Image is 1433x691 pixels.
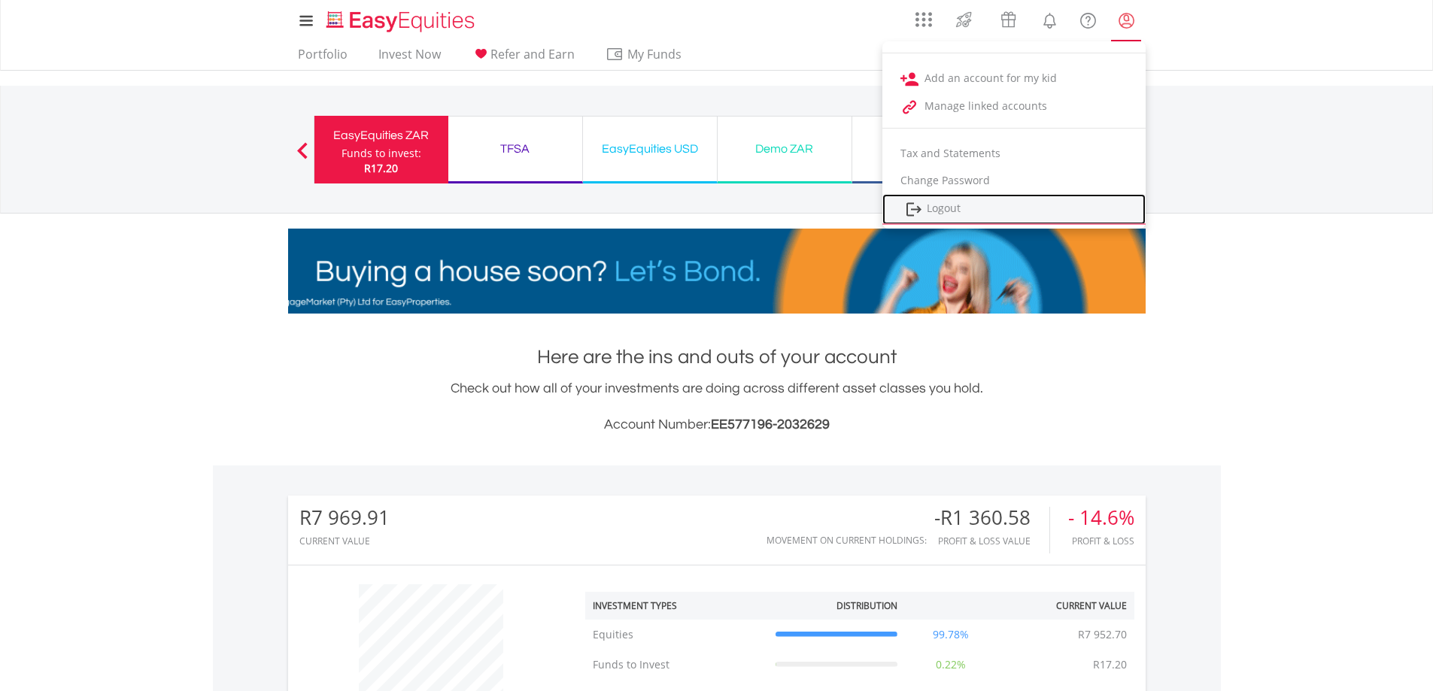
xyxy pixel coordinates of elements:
img: vouchers-v2.svg [996,8,1021,32]
td: R7 952.70 [1070,620,1134,650]
td: 0.22% [905,650,997,680]
div: - 14.6% [1068,507,1134,529]
span: R17.20 [364,161,398,175]
img: grid-menu-icon.svg [915,11,932,28]
div: TFSA [457,138,573,159]
div: EasyEquities ZAR [323,125,439,146]
div: CURRENT VALUE [299,536,390,546]
div: EasyEquities USD [592,138,708,159]
a: My Profile [1107,4,1146,37]
td: 99.78% [905,620,997,650]
a: Notifications [1031,4,1069,34]
a: Vouchers [986,4,1031,32]
img: thrive-v2.svg [952,8,976,32]
div: Check out how all of your investments are doing across different asset classes you hold. [288,378,1146,435]
a: Manage linked accounts [882,92,1146,120]
th: Investment Types [585,592,768,620]
a: Logout [882,194,1146,225]
a: Home page [320,4,481,34]
div: Profit & Loss [1068,536,1134,546]
img: EasyMortage Promotion Banner [288,229,1146,314]
td: Equities [585,620,768,650]
a: FAQ's and Support [1069,4,1107,34]
div: Profit & Loss Value [934,536,1049,546]
th: Current Value [997,592,1134,620]
span: My Funds [606,44,704,64]
a: AppsGrid [906,4,942,28]
span: EE577196-2032629 [711,417,830,432]
a: Add an account for my kid [882,65,1146,92]
a: Portfolio [292,47,354,70]
div: Demo ZAR [727,138,842,159]
h3: Account Number: [288,414,1146,435]
h1: Here are the ins and outs of your account [288,344,1146,371]
a: Invest Now [372,47,447,70]
div: R7 969.91 [299,507,390,529]
td: Funds to Invest [585,650,768,680]
div: -R1 360.58 [934,507,1049,529]
div: Distribution [836,599,897,612]
div: Movement on Current Holdings: [767,535,927,545]
a: Refer and Earn [466,47,581,70]
div: Funds to invest: [342,146,421,161]
a: Change Password [882,167,1146,194]
td: R17.20 [1085,650,1134,680]
span: Refer and Earn [490,46,575,62]
img: EasyEquities_Logo.png [323,9,481,34]
div: Demo USD [861,138,977,159]
a: Tax and Statements [882,140,1146,167]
